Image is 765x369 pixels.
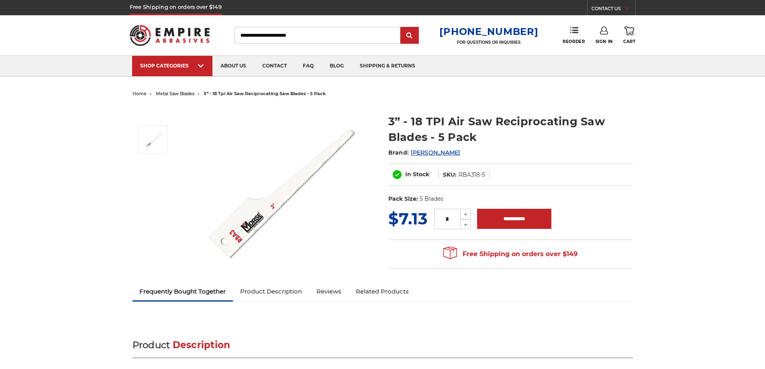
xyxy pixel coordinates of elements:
[388,114,633,145] h1: 3” - 18 TPI Air Saw Reciprocating Saw Blades - 5 Pack
[623,39,635,44] span: Cart
[563,27,585,44] a: Reorder
[133,339,170,351] span: Product
[443,171,457,179] dt: SKU:
[439,40,538,45] p: FOR QUESTIONS OR INQUIRIES
[204,91,326,96] span: 3” - 18 tpi air saw reciprocating saw blades - 5 pack
[130,20,210,51] img: Empire Abrasives
[411,149,460,156] a: [PERSON_NAME]
[459,171,485,179] dd: RBA318-5
[173,339,231,351] span: Description
[402,28,418,44] input: Submit
[254,56,295,76] a: contact
[420,195,443,203] dd: 5 Blades
[592,4,635,15] a: CONTACT US
[133,91,147,96] a: home
[388,149,409,156] span: Brand:
[405,171,429,178] span: In Stock
[439,26,538,37] a: [PHONE_NUMBER]
[596,39,613,44] span: Sign In
[156,91,194,96] a: metal saw blades
[295,56,322,76] a: faq
[563,39,585,44] span: Reorder
[443,246,577,262] span: Free Shipping on orders over $149
[349,283,416,300] a: Related Products
[143,129,163,149] img: 3" Air Saw blade for pneumatic reciprocating saw - 18 TPI
[201,105,362,266] img: 3" Air Saw blade for pneumatic reciprocating saw - 18 TPI
[309,283,349,300] a: Reviews
[212,56,254,76] a: about us
[322,56,352,76] a: blog
[140,63,204,69] div: SHOP CATEGORIES
[388,195,418,203] dt: Pack Size:
[352,56,423,76] a: shipping & returns
[388,209,428,228] span: $7.13
[133,283,233,300] a: Frequently Bought Together
[233,283,309,300] a: Product Description
[623,27,635,44] a: Cart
